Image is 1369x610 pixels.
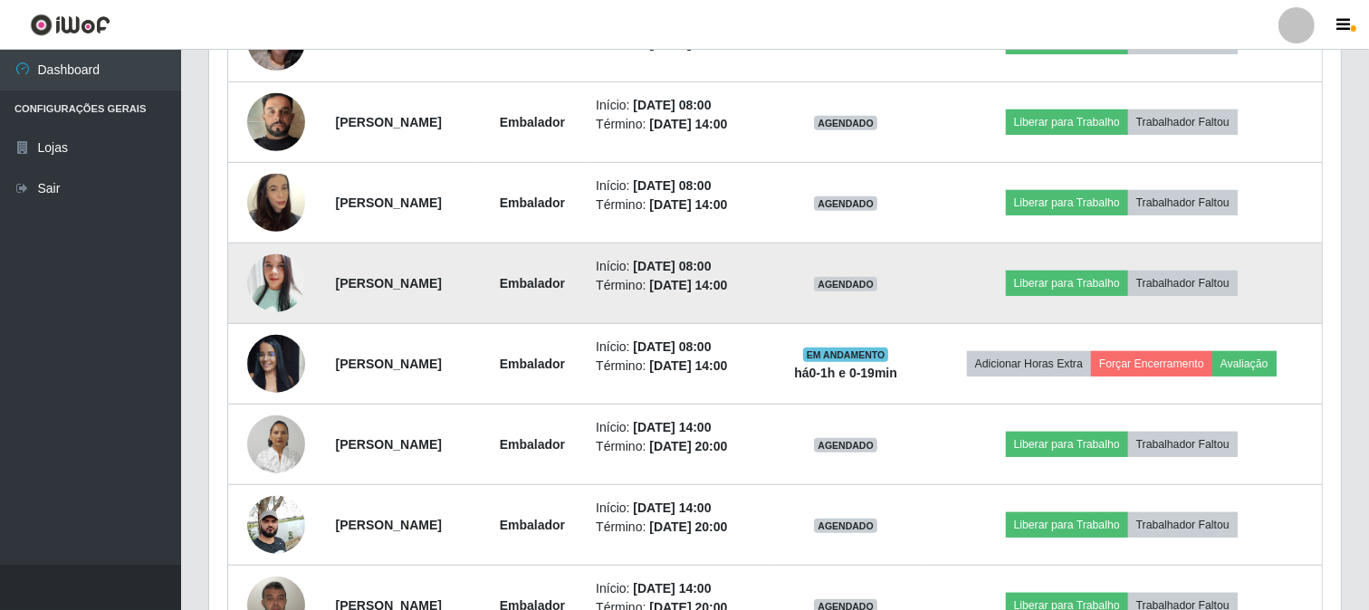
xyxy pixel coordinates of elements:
[500,195,565,210] strong: Embalador
[794,366,897,380] strong: há 0-1 h e 0-19 min
[596,499,760,518] li: Início:
[649,278,727,292] time: [DATE] 14:00
[596,195,760,214] li: Término:
[814,196,877,211] span: AGENDADO
[596,418,760,437] li: Início:
[649,358,727,373] time: [DATE] 14:00
[336,357,442,371] strong: [PERSON_NAME]
[1128,271,1238,296] button: Trabalhador Faltou
[247,71,305,174] img: 1732360371404.jpeg
[596,437,760,456] li: Término:
[596,579,760,598] li: Início:
[336,276,442,291] strong: [PERSON_NAME]
[633,339,711,354] time: [DATE] 08:00
[633,259,711,273] time: [DATE] 08:00
[649,439,727,453] time: [DATE] 20:00
[1006,190,1128,215] button: Liberar para Trabalho
[633,500,711,515] time: [DATE] 14:00
[247,325,305,402] img: 1737733011541.jpeg
[633,420,711,434] time: [DATE] 14:00
[1128,190,1238,215] button: Trabalhador Faltou
[336,437,442,452] strong: [PERSON_NAME]
[500,518,565,532] strong: Embalador
[814,438,877,453] span: AGENDADO
[803,348,889,362] span: EM ANDAMENTO
[336,518,442,532] strong: [PERSON_NAME]
[649,117,727,131] time: [DATE] 14:00
[247,486,305,563] img: 1702417487415.jpeg
[633,581,711,596] time: [DATE] 14:00
[633,178,711,193] time: [DATE] 08:00
[1006,512,1128,538] button: Liberar para Trabalho
[336,115,442,129] strong: [PERSON_NAME]
[500,276,565,291] strong: Embalador
[596,338,760,357] li: Início:
[500,357,565,371] strong: Embalador
[500,437,565,452] strong: Embalador
[247,249,305,318] img: 1748729241814.jpeg
[633,98,711,112] time: [DATE] 08:00
[596,257,760,276] li: Início:
[1006,271,1128,296] button: Liberar para Trabalho
[1128,512,1238,538] button: Trabalhador Faltou
[1006,432,1128,457] button: Liberar para Trabalho
[247,405,305,482] img: 1675303307649.jpeg
[596,357,760,376] li: Término:
[500,115,565,129] strong: Embalador
[596,276,760,295] li: Término:
[649,197,727,212] time: [DATE] 14:00
[814,277,877,291] span: AGENDADO
[30,14,110,36] img: CoreUI Logo
[814,116,877,130] span: AGENDADO
[1212,351,1277,376] button: Avaliação
[967,351,1091,376] button: Adicionar Horas Extra
[596,518,760,537] li: Término:
[1006,110,1128,135] button: Liberar para Trabalho
[814,519,877,533] span: AGENDADO
[1091,351,1212,376] button: Forçar Encerramento
[1128,110,1238,135] button: Trabalhador Faltou
[596,96,760,115] li: Início:
[596,176,760,195] li: Início:
[336,195,442,210] strong: [PERSON_NAME]
[1128,432,1238,457] button: Trabalhador Faltou
[649,519,727,534] time: [DATE] 20:00
[596,115,760,134] li: Término:
[247,151,305,254] img: 1723336492813.jpeg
